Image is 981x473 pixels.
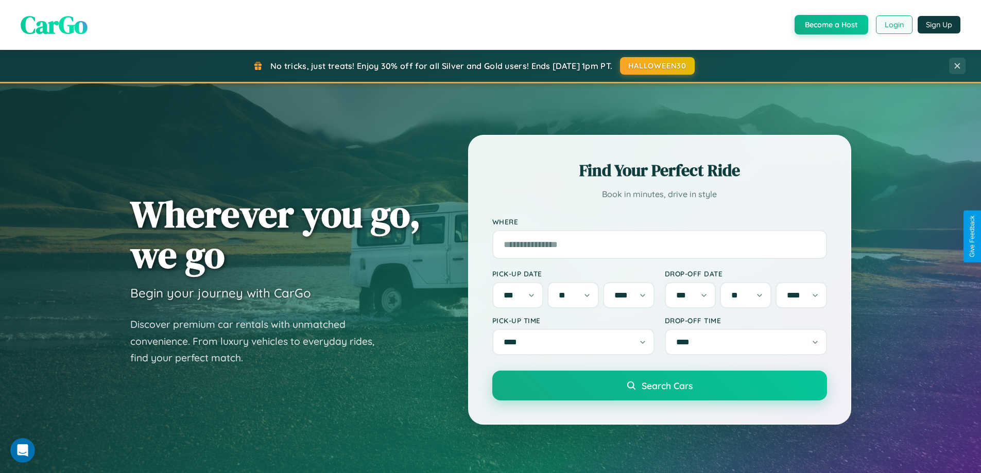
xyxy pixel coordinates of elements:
[665,269,827,278] label: Drop-off Date
[795,15,868,34] button: Become a Host
[492,269,655,278] label: Pick-up Date
[969,216,976,257] div: Give Feedback
[492,159,827,182] h2: Find Your Perfect Ride
[492,316,655,325] label: Pick-up Time
[130,285,311,301] h3: Begin your journey with CarGo
[642,380,693,391] span: Search Cars
[130,194,421,275] h1: Wherever you go, we go
[876,15,913,34] button: Login
[130,316,388,366] p: Discover premium car rentals with unmatched convenience. From luxury vehicles to everyday rides, ...
[492,187,827,202] p: Book in minutes, drive in style
[21,8,88,42] span: CarGo
[918,16,960,33] button: Sign Up
[492,371,827,400] button: Search Cars
[620,57,695,75] button: HALLOWEEN30
[665,316,827,325] label: Drop-off Time
[10,438,35,463] iframe: Intercom live chat
[492,217,827,226] label: Where
[270,61,612,71] span: No tricks, just treats! Enjoy 30% off for all Silver and Gold users! Ends [DATE] 1pm PT.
